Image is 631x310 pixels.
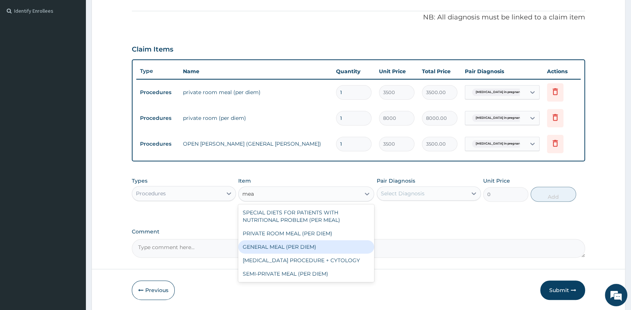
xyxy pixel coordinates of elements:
[136,190,166,197] div: Procedures
[543,64,581,79] th: Actions
[179,64,332,79] th: Name
[472,114,526,122] span: [MEDICAL_DATA] in pregnan...
[540,280,585,300] button: Submit
[179,111,332,125] td: private room (per diem)
[136,111,179,125] td: Procedures
[238,206,374,227] div: SPECIAL DIETS FOR PATIENTS WITH NUTRITIONAL PROBLEM (PER MEAL)
[122,4,140,22] div: Minimize live chat window
[179,85,332,100] td: private room meal (per diem)
[132,178,147,184] label: Types
[132,46,173,54] h3: Claim Items
[531,187,576,202] button: Add
[43,94,103,170] span: We're online!
[238,267,374,280] div: SEMI-PRIVATE MEAL (PER DIEM)
[132,280,175,300] button: Previous
[4,204,142,230] textarea: Type your message and hit 'Enter'
[136,64,179,78] th: Type
[375,64,418,79] th: Unit Price
[381,190,425,197] div: Select Diagnosis
[39,42,125,52] div: Chat with us now
[238,177,251,185] label: Item
[472,89,526,96] span: [MEDICAL_DATA] in pregnan...
[14,37,30,56] img: d_794563401_company_1708531726252_794563401
[472,140,526,148] span: [MEDICAL_DATA] in pregnan...
[332,64,375,79] th: Quantity
[132,13,585,22] p: NB: All diagnosis must be linked to a claim item
[461,64,543,79] th: Pair Diagnosis
[238,227,374,240] div: PRIVATE ROOM MEAL (PER DIEM)
[418,64,461,79] th: Total Price
[136,86,179,99] td: Procedures
[238,254,374,267] div: [MEDICAL_DATA] PROCEDURE + CYTOLOGY
[238,240,374,254] div: GENERAL MEAL (PER DIEM)
[483,177,510,185] label: Unit Price
[179,136,332,151] td: OPEN [PERSON_NAME] (GENERAL [PERSON_NAME])
[377,177,415,185] label: Pair Diagnosis
[132,229,585,235] label: Comment
[136,137,179,151] td: Procedures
